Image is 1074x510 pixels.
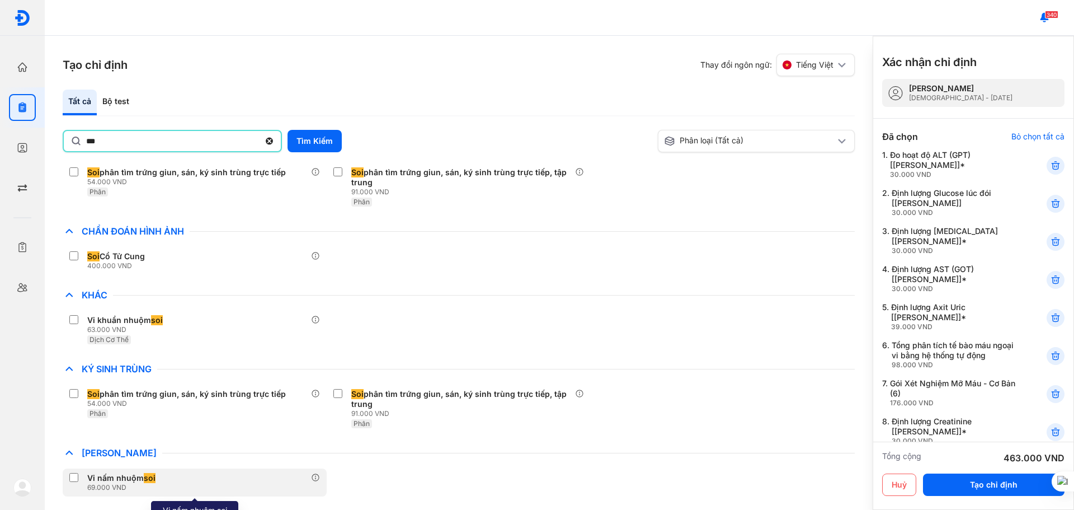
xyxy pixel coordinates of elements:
span: soi [144,473,156,483]
img: logo [13,479,31,497]
span: Phân [89,409,106,418]
span: Soi [87,167,100,177]
div: 91.000 VND [351,188,575,196]
div: Đo hoạt độ ALT (GPT) [[PERSON_NAME]]* [890,150,1019,179]
div: Định lượng [MEDICAL_DATA] [[PERSON_NAME]]* [892,226,1019,255]
div: Bộ test [97,90,135,115]
div: Tổng phân tích tế bào máu ngoại vi bằng hệ thống tự động [892,340,1019,369]
div: 5. [882,302,1019,331]
div: 30.000 VND [890,170,1019,179]
div: 69.000 VND [87,483,160,492]
div: Gói Xét Nghiệm Mỡ Máu - Cơ Bản (6) [890,378,1019,408]
span: Soi [87,389,100,399]
span: Soi [351,167,364,177]
div: phân tìm trứng giun, sán, ký sinh trùng trực tiếp, tập trung [351,389,571,409]
span: 340 [1045,11,1058,18]
span: Chẩn Đoán Hình Ảnh [76,226,190,237]
div: 63.000 VND [87,325,167,334]
div: 1. [882,150,1019,179]
div: 30.000 VND [892,437,1019,446]
div: 176.000 VND [890,399,1019,408]
div: 6. [882,340,1019,369]
div: [DEMOGRAPHIC_DATA] - [DATE] [909,93,1012,102]
span: Soi [351,389,364,399]
span: Phân [354,198,370,206]
div: Tổng cộng [882,451,921,465]
span: Ký Sinh Trùng [76,363,157,375]
div: Vi nấm nhuộm [87,473,156,483]
span: [PERSON_NAME] [76,447,162,458]
div: Định lượng AST (GOT) [[PERSON_NAME]]* [892,264,1019,293]
div: Vi khuẩn nhuộm [87,315,163,325]
div: Phân loại (Tất cả) [664,135,835,147]
span: Soi [87,251,100,261]
div: Cổ Tử Cung [87,251,145,261]
div: 7. [882,378,1019,408]
span: Khác [76,289,113,301]
div: phân tìm trứng giun, sán, ký sinh trùng trực tiếp, tập trung [351,167,571,188]
span: Phân [354,419,370,428]
div: 2. [882,188,1019,217]
div: 54.000 VND [87,177,290,186]
span: Dịch Cơ Thể [89,335,129,344]
span: Phân [89,188,106,196]
div: 8. [882,417,1019,446]
h3: Tạo chỉ định [63,57,128,73]
span: Tiếng Việt [796,60,833,70]
div: 39.000 VND [891,322,1019,331]
div: 30.000 VND [892,208,1019,217]
div: Đã chọn [882,130,918,143]
div: 400.000 VND [87,261,149,270]
div: 54.000 VND [87,399,290,408]
div: phân tìm trứng giun, sán, ký sinh trùng trực tiếp [87,389,286,399]
h3: Xác nhận chỉ định [882,54,977,70]
div: [PERSON_NAME] [909,83,1012,93]
div: 30.000 VND [892,284,1019,293]
button: Tìm Kiếm [288,130,342,152]
div: 4. [882,264,1019,293]
div: 98.000 VND [892,361,1019,369]
button: Tạo chỉ định [923,474,1064,496]
div: 30.000 VND [892,246,1019,255]
div: Định lượng Glucose lúc đói [[PERSON_NAME]] [892,188,1019,217]
div: Thay đổi ngôn ngữ: [700,54,855,76]
div: 3. [882,226,1019,255]
div: Định lượng Axit Uric [[PERSON_NAME]]* [891,302,1019,331]
div: Tất cả [63,90,97,115]
span: soi [151,315,163,325]
button: Huỷ [882,474,916,496]
div: 91.000 VND [351,409,575,418]
img: logo [14,10,31,26]
div: Bỏ chọn tất cả [1011,132,1064,142]
div: 463.000 VND [1004,451,1064,465]
div: Định lượng Creatinine [[PERSON_NAME]]* [892,417,1019,446]
div: phân tìm trứng giun, sán, ký sinh trùng trực tiếp [87,167,286,177]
